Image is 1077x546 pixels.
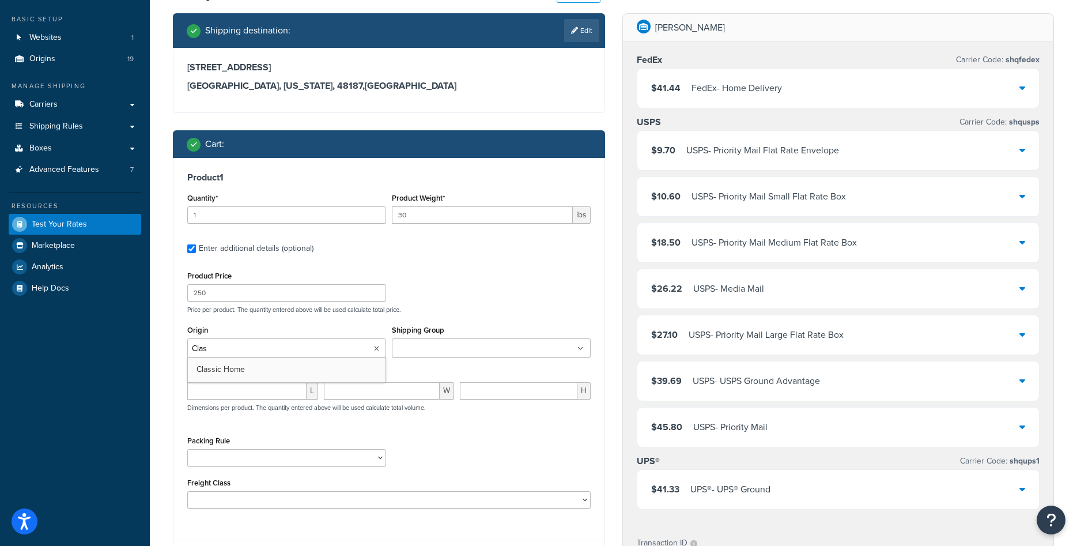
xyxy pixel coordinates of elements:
[392,194,445,202] label: Product Weight*
[690,481,770,498] div: UPS® - UPS® Ground
[29,100,58,110] span: Carriers
[199,240,313,257] div: Enter additional details (optional)
[32,220,87,229] span: Test Your Rates
[9,201,141,211] div: Resources
[956,52,1040,68] p: Carrier Code:
[205,25,290,36] h2: Shipping destination :
[1007,116,1040,128] span: shqusps
[573,206,591,224] span: lbs
[187,194,218,202] label: Quantity*
[392,326,444,334] label: Shipping Group
[130,165,134,175] span: 7
[187,272,232,280] label: Product Price
[959,114,1040,130] p: Carrier Code:
[29,165,99,175] span: Advanced Features
[9,159,141,180] li: Advanced Features
[651,81,681,95] span: $41.44
[651,328,678,341] span: $27.10
[691,80,782,96] div: FedEx - Home Delivery
[32,241,75,251] span: Marketplace
[440,382,454,400] span: W
[9,94,141,115] a: Carriers
[187,326,208,334] label: Origin
[187,436,230,445] label: Packing Rule
[187,80,591,92] h3: [GEOGRAPHIC_DATA], [US_STATE], 48187 , [GEOGRAPHIC_DATA]
[651,190,681,203] span: $10.60
[392,206,573,224] input: 0.00
[693,419,768,435] div: USPS - Priority Mail
[127,54,134,64] span: 19
[131,33,134,43] span: 1
[9,116,141,137] a: Shipping Rules
[29,122,83,131] span: Shipping Rules
[187,244,196,253] input: Enter additional details (optional)
[196,363,245,375] span: Classic Home
[9,81,141,91] div: Manage Shipping
[1003,54,1040,66] span: shqfedex
[187,62,591,73] h3: [STREET_ADDRESS]
[651,144,675,157] span: $9.70
[187,479,230,487] label: Freight Class
[693,281,764,297] div: USPS - Media Mail
[9,257,141,277] a: Analytics
[32,284,69,293] span: Help Docs
[1037,506,1065,534] button: Open Resource Center
[9,278,141,299] a: Help Docs
[184,306,594,314] p: Price per product. The quantity entered above will be used calculate total price.
[187,206,386,224] input: 0.0
[686,142,839,159] div: USPS - Priority Mail Flat Rate Envelope
[637,116,661,128] h3: USPS
[9,48,141,70] li: Origins
[689,327,844,343] div: USPS - Priority Mail Large Flat Rate Box
[9,48,141,70] a: Origins19
[651,282,682,295] span: $26.22
[564,19,599,42] a: Edit
[9,159,141,180] a: Advanced Features7
[9,235,141,256] a: Marketplace
[9,27,141,48] li: Websites
[32,262,63,272] span: Analytics
[307,382,318,400] span: L
[651,483,679,496] span: $41.33
[205,139,224,149] h2: Cart :
[29,54,55,64] span: Origins
[188,357,386,382] a: Classic Home
[651,420,682,434] span: $45.80
[9,214,141,235] a: Test Your Rates
[577,382,591,400] span: H
[651,374,682,387] span: $39.69
[691,189,846,205] div: USPS - Priority Mail Small Flat Rate Box
[651,236,681,249] span: $18.50
[9,138,141,159] a: Boxes
[637,455,660,467] h3: UPS®
[960,453,1040,469] p: Carrier Code:
[655,20,725,36] p: [PERSON_NAME]
[29,144,52,153] span: Boxes
[187,172,591,183] h3: Product 1
[1007,455,1040,467] span: shqups1
[9,27,141,48] a: Websites1
[184,404,426,412] p: Dimensions per product. The quantity entered above will be used calculate total volume.
[29,33,62,43] span: Websites
[691,235,857,251] div: USPS - Priority Mail Medium Flat Rate Box
[9,14,141,24] div: Basic Setup
[637,54,662,66] h3: FedEx
[693,373,820,389] div: USPS - USPS Ground Advantage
